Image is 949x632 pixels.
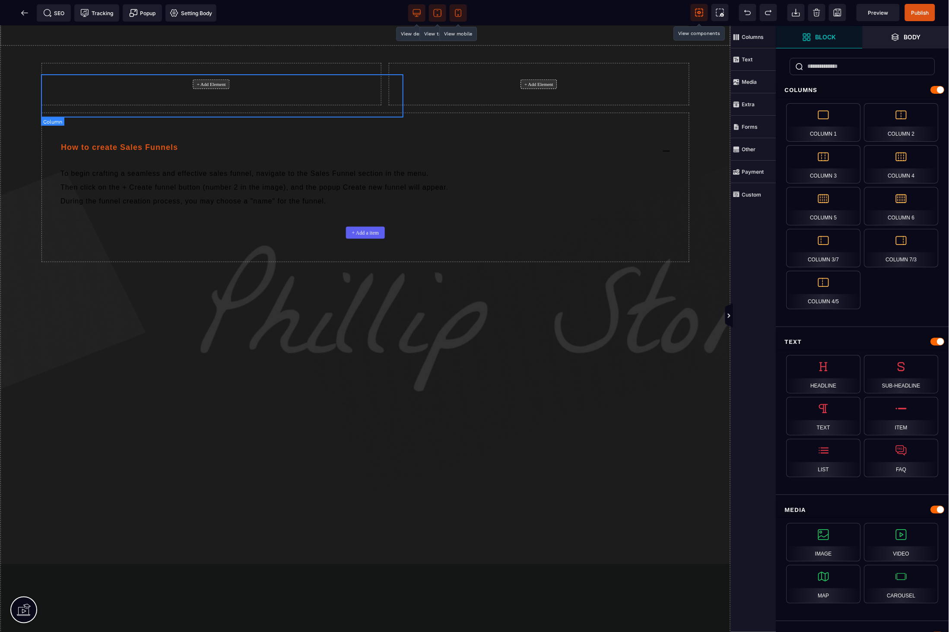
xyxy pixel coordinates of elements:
span: Preview [857,4,900,21]
strong: Media [742,79,757,85]
div: Sub-headline [864,355,939,394]
div: Text [787,397,861,435]
span: Payment [731,161,776,183]
span: Text [731,48,776,71]
strong: Other [742,146,756,152]
span: View mobile [450,4,467,22]
span: Clear [808,4,825,21]
span: Open Import Webpage [787,4,805,21]
span: Other [731,138,776,161]
div: Column 4 [864,145,939,184]
div: Headline [787,355,861,394]
span: Favicon [165,4,216,22]
div: List [787,439,861,477]
strong: Custom [742,191,762,198]
div: Column 3/7 [787,229,861,267]
span: Tracking code [74,4,119,22]
div: Image [787,523,861,562]
span: View tablet [429,4,446,22]
p: To begin crafting a seamless and effective sales funnel, navigate to the Sales Funnel section in ... [60,143,670,153]
p: During the funnel creation process, you may choose a "name" for the funnel. [60,170,670,187]
div: FAQ [864,439,939,477]
div: Video [864,523,939,562]
div: Column 6 [864,187,939,225]
span: Undo [739,4,756,21]
strong: Block [816,34,836,40]
span: Toggle Views [776,303,785,329]
span: Tracking [80,9,113,17]
span: Extra [731,93,776,116]
strong: Text [742,56,753,63]
span: Seo meta data [37,4,71,22]
div: Item [864,397,939,435]
span: Preview [868,10,889,16]
strong: Forms [742,124,758,130]
span: Screenshot [711,4,729,21]
div: Column 5 [787,187,861,225]
div: Column 3 [787,145,861,184]
span: SEO [43,9,65,17]
span: Columns [731,26,776,48]
span: Publish [911,10,929,16]
span: Save [905,4,935,21]
span: Popup [129,9,156,17]
span: Forms [731,116,776,138]
div: Columns [776,82,949,98]
span: Back [16,4,33,22]
p: Then click on the + Create funnel button (number 2 in the image), and the popup Create new funnel... [60,156,670,167]
div: Media [776,502,949,518]
strong: Extra [742,101,755,108]
button: + Add a item [346,201,385,213]
div: Carousel [864,565,939,603]
span: Save [829,4,846,21]
div: Text [776,334,949,350]
strong: Body [904,34,921,40]
span: Open Layers [863,26,949,48]
span: Redo [760,4,777,21]
span: Custom Block [731,183,776,206]
div: Column 7/3 [864,229,939,267]
span: Media [731,71,776,93]
span: Open Blocks [776,26,863,48]
strong: Columns [742,34,764,40]
div: Column 2 [864,103,939,142]
span: Setting Body [170,9,212,17]
div: Map [787,565,861,603]
div: Column 1 [787,103,861,142]
p: How to create Sales Funnels [61,115,670,127]
strong: Payment [742,168,764,175]
div: Column 4/5 [787,271,861,309]
span: Create Alert Modal [123,4,162,22]
span: View desktop [408,4,425,22]
span: View components [691,4,708,21]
